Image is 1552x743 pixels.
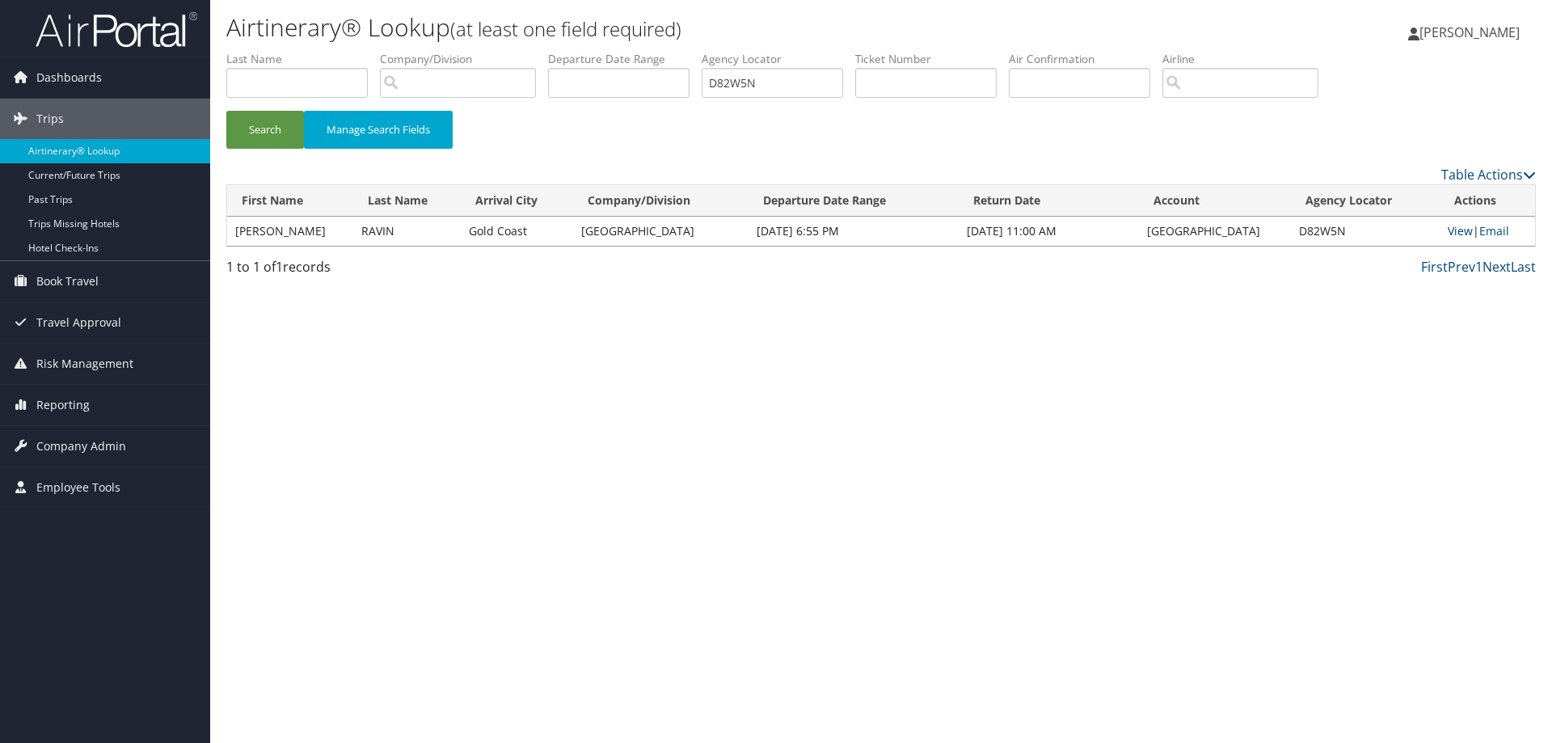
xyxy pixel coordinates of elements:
td: RAVIN [353,217,461,246]
a: First [1421,258,1448,276]
a: Email [1479,223,1509,239]
span: Dashboards [36,57,102,98]
span: Book Travel [36,261,99,302]
td: [DATE] 6:55 PM [749,217,959,246]
label: Last Name [226,51,380,67]
h1: Airtinerary® Lookup [226,11,1099,44]
th: Last Name: activate to sort column ascending [353,185,461,217]
th: Company/Division [573,185,749,217]
td: [PERSON_NAME] [227,217,353,246]
span: Company Admin [36,426,126,466]
label: Departure Date Range [548,51,702,67]
a: [PERSON_NAME] [1408,8,1536,57]
th: First Name: activate to sort column ascending [227,185,353,217]
th: Account: activate to sort column ascending [1139,185,1292,217]
span: Employee Tools [36,467,120,508]
button: Search [226,111,304,149]
th: Actions [1440,185,1535,217]
td: Gold Coast [461,217,573,246]
th: Return Date: activate to sort column ascending [959,185,1139,217]
a: Next [1482,258,1511,276]
span: Travel Approval [36,302,121,343]
small: (at least one field required) [450,15,681,42]
th: Agency Locator: activate to sort column ascending [1291,185,1440,217]
a: 1 [1475,258,1482,276]
a: Prev [1448,258,1475,276]
td: D82W5N [1291,217,1440,246]
div: 1 to 1 of records [226,257,536,285]
img: airportal-logo.png [36,11,197,49]
label: Air Confirmation [1009,51,1162,67]
span: Reporting [36,385,90,425]
label: Company/Division [380,51,548,67]
button: Manage Search Fields [304,111,453,149]
label: Ticket Number [855,51,1009,67]
a: Last [1511,258,1536,276]
td: [GEOGRAPHIC_DATA] [573,217,749,246]
span: 1 [276,258,283,276]
span: [PERSON_NAME] [1419,23,1520,41]
label: Airline [1162,51,1331,67]
a: Table Actions [1441,166,1536,184]
span: Trips [36,99,64,139]
td: [DATE] 11:00 AM [959,217,1139,246]
a: View [1448,223,1473,239]
td: | [1440,217,1535,246]
span: Risk Management [36,344,133,384]
th: Arrival City: activate to sort column ascending [461,185,573,217]
th: Departure Date Range: activate to sort column ascending [749,185,959,217]
td: [GEOGRAPHIC_DATA] [1139,217,1292,246]
label: Agency Locator [702,51,855,67]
